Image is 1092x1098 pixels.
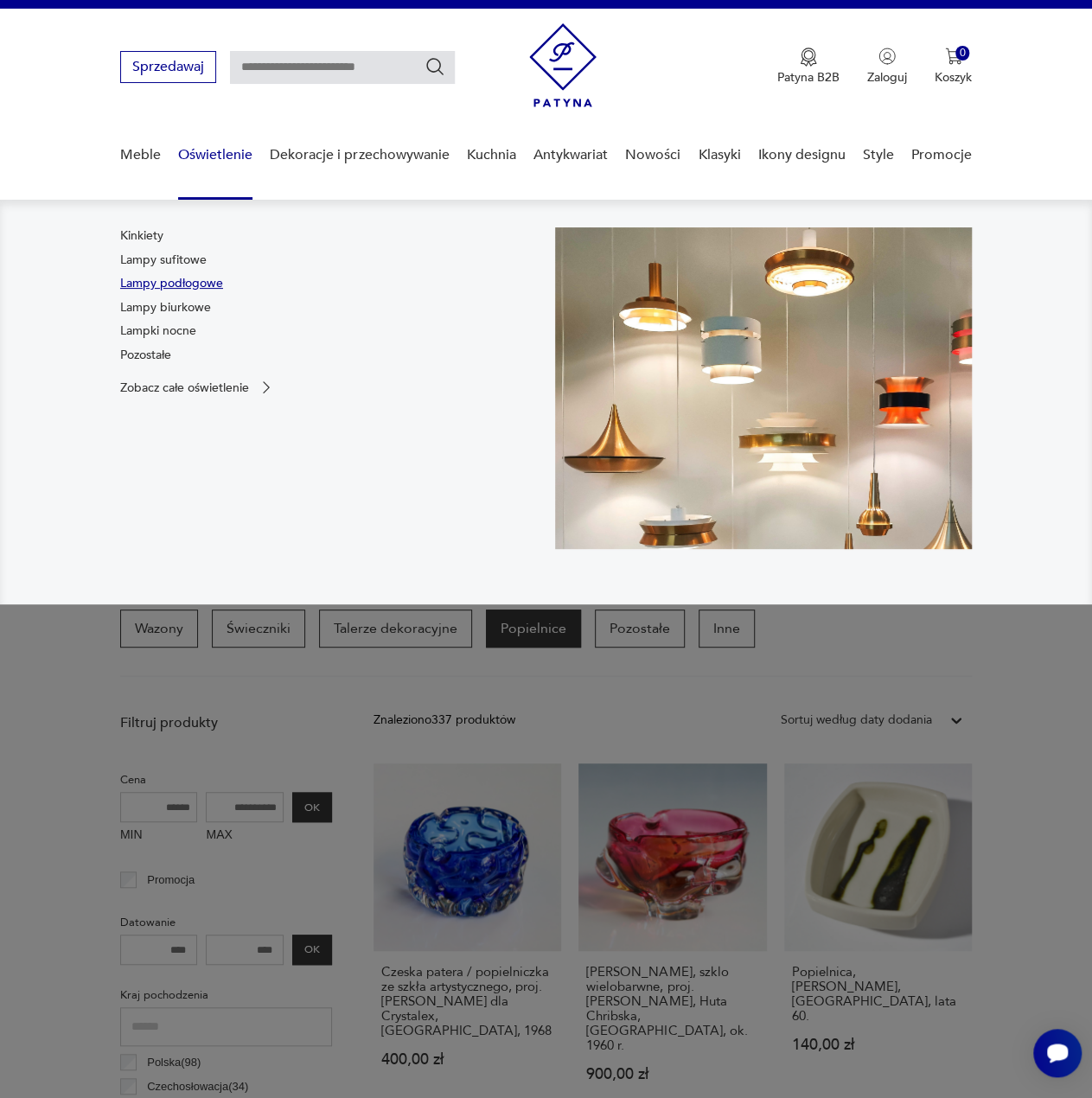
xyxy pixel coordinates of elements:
a: Pozostałe [120,347,171,364]
a: Dekoracje i przechowywanie [270,122,449,188]
a: Meble [120,122,161,188]
a: Antykwariat [533,122,608,188]
a: Nowości [625,122,680,188]
iframe: Smartsupp widget button [1033,1029,1082,1077]
a: Ikona medaluPatyna B2B [777,48,840,86]
img: Ikona koszyka [945,48,962,65]
img: Patyna - sklep z meblami i dekoracjami vintage [529,23,597,107]
div: 0 [955,46,970,61]
img: Ikonka użytkownika [878,48,896,65]
button: Sprzedawaj [120,51,216,83]
p: Koszyk [935,69,972,86]
a: Lampy biurkowe [120,299,211,316]
img: Ikona medalu [800,48,817,67]
a: Ikony designu [758,122,846,188]
a: Oświetlenie [178,122,252,188]
a: Style [863,122,894,188]
p: Patyna B2B [777,69,840,86]
p: Zobacz całe oświetlenie [120,382,249,393]
button: Zaloguj [867,48,907,86]
a: Promocje [911,122,972,188]
a: Lampki nocne [120,322,196,340]
a: Lampy sufitowe [120,252,207,269]
p: Zaloguj [867,69,907,86]
button: Patyna B2B [777,48,840,86]
button: Szukaj [425,56,445,77]
a: Klasyki [698,122,740,188]
button: 0Koszyk [935,48,972,86]
a: Lampy podłogowe [120,275,223,292]
a: Kuchnia [467,122,516,188]
a: Zobacz całe oświetlenie [120,379,275,396]
img: a9d990cd2508053be832d7f2d4ba3cb1.jpg [555,227,973,549]
a: Sprzedawaj [120,62,216,74]
a: Kinkiety [120,227,163,245]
